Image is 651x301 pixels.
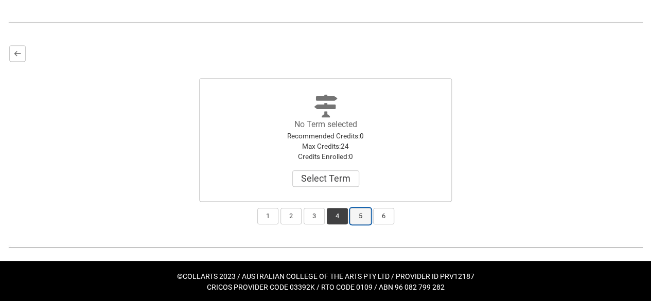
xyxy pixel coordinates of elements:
button: No Term selectedRecommended Credits:0Max Credits:24Credits Enrolled:0 [292,170,359,187]
label: No Term selected [294,119,357,129]
div: Recommended Credits : 0 [268,131,383,141]
button: 2 [280,208,302,224]
div: Credits Enrolled : 0 [268,151,383,162]
button: 6 [373,208,394,224]
img: REDU_GREY_LINE [8,17,643,28]
img: REDU_GREY_LINE [8,242,643,253]
button: 4 [327,208,348,224]
button: Back [9,45,26,62]
div: Max Credits : 24 [268,141,383,151]
button: 1 [257,208,278,224]
button: 3 [304,208,325,224]
button: 5 [350,208,371,224]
